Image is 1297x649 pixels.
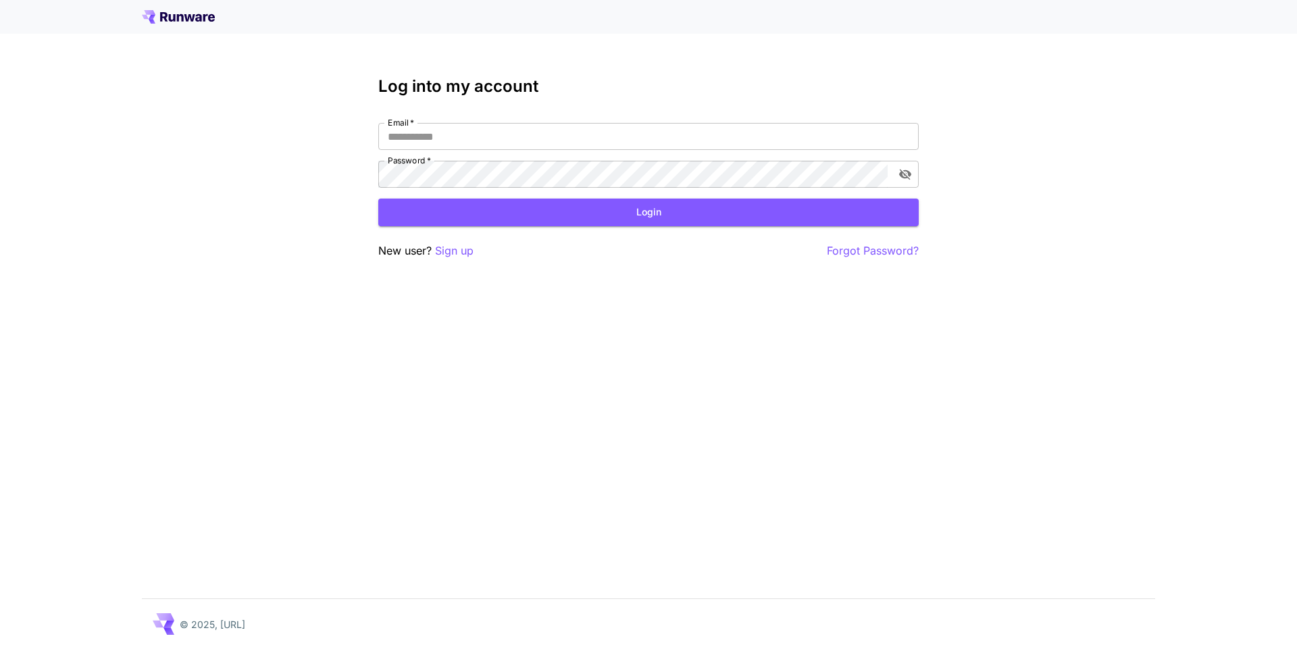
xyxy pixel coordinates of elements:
[893,162,917,186] button: toggle password visibility
[378,242,474,259] p: New user?
[378,199,919,226] button: Login
[180,617,245,631] p: © 2025, [URL]
[388,117,414,128] label: Email
[435,242,474,259] button: Sign up
[388,155,431,166] label: Password
[827,242,919,259] button: Forgot Password?
[378,77,919,96] h3: Log into my account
